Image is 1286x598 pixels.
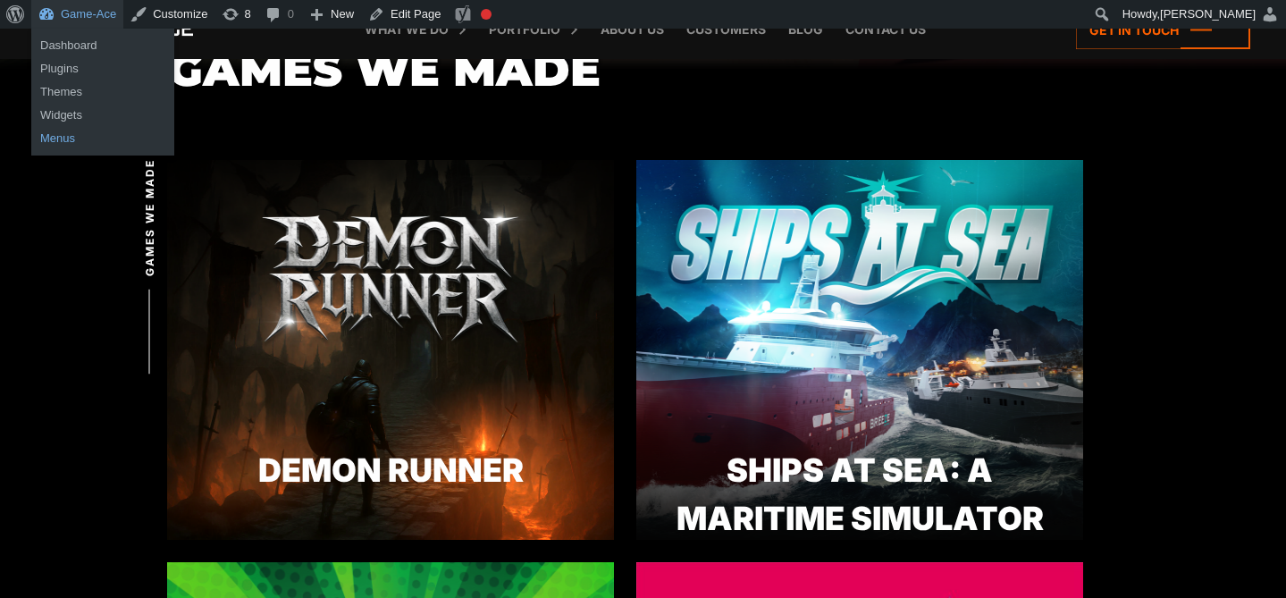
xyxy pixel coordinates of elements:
a: Themes [31,80,174,104]
a: Dashboard [31,34,174,57]
img: Demon runner preview [167,160,614,540]
ul: Game-Ace [31,29,174,86]
span: [PERSON_NAME] [1160,7,1256,21]
div: Ships At Sea: A Maritime Simulator [636,446,1083,543]
div: Demon Runner [167,446,614,494]
ul: Game-Ace [31,75,174,156]
div: Focus keyphrase not set [481,9,492,20]
span: GAMES WE MADE [142,158,158,275]
img: Ships at sea preview image [636,160,1083,540]
a: Menus [31,127,174,150]
a: Get in touch [1076,11,1250,49]
h1: GAMES WE MADE [168,46,1120,95]
a: Plugins [31,57,174,80]
a: Widgets [31,104,174,127]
